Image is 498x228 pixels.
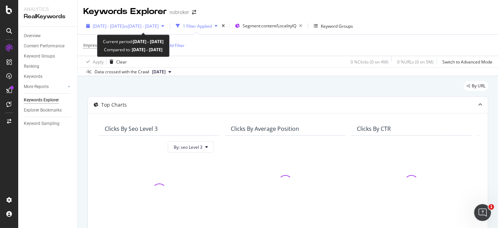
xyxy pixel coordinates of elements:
[149,68,174,76] button: [DATE]
[105,125,158,132] div: Clicks By seo Level 3
[220,22,226,29] div: times
[116,59,127,65] div: Clear
[24,63,39,70] div: Ranking
[152,69,166,75] span: 2025 Sep. 1st
[24,32,41,40] div: Overview
[183,23,212,29] div: 1 Filter Applied
[166,42,185,48] div: Add Filter
[474,204,491,221] iframe: Intercom live chat
[103,38,164,46] div: Current period:
[24,120,72,127] a: Keyword Sampling
[24,32,72,40] a: Overview
[442,59,492,65] div: Switch to Advanced Mode
[24,96,59,104] div: Keywords Explorer
[489,204,494,210] span: 1
[83,20,167,32] button: [DATE] - [DATE]vs[DATE] - [DATE]
[232,20,305,32] button: Segment:content/LocalityIQ
[243,23,296,29] span: Segment: content/LocalityIQ
[24,120,60,127] div: Keyword Sampling
[24,53,72,60] a: Keyword Groups
[124,23,159,29] span: vs [DATE] - [DATE]
[133,39,164,45] b: [DATE] - [DATE]
[24,107,72,114] a: Explorer Bookmarks
[24,6,72,13] div: Analytics
[83,42,144,48] span: Impressions On Current Period
[351,59,388,65] div: 0 % Clicks ( 0 on 4M )
[472,84,485,88] span: By URL
[173,20,220,32] button: 1 Filter Applied
[24,83,65,90] a: More Reports
[93,23,124,29] span: [DATE] - [DATE]
[357,125,391,132] div: Clicks By CTR
[83,56,104,67] button: Apply
[311,20,356,32] button: Keyword Groups
[24,42,64,50] div: Content Performance
[397,59,434,65] div: 0 % URLs ( 0 on 5M )
[24,42,72,50] a: Content Performance
[93,59,104,65] div: Apply
[131,47,162,53] b: [DATE] - [DATE]
[95,69,149,75] div: Data crossed with the Crawl
[24,73,72,80] a: Keywords
[231,125,299,132] div: Clicks By Average Position
[192,10,196,15] div: arrow-right-arrow-left
[464,81,488,91] div: legacy label
[168,141,214,153] button: By: seo Level 3
[24,83,49,90] div: More Reports
[170,9,189,16] div: nobroker
[321,23,353,29] div: Keyword Groups
[24,73,42,80] div: Keywords
[24,63,72,70] a: Ranking
[24,53,55,60] div: Keyword Groups
[101,101,127,108] div: Top Charts
[24,96,72,104] a: Keywords Explorer
[24,13,72,21] div: RealKeywords
[24,107,62,114] div: Explorer Bookmarks
[174,144,202,150] span: By: seo Level 3
[107,56,127,67] button: Clear
[440,56,492,67] button: Switch to Advanced Mode
[104,46,162,54] div: Compared to:
[83,6,167,18] div: Keywords Explorer
[157,41,185,49] button: Add Filter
